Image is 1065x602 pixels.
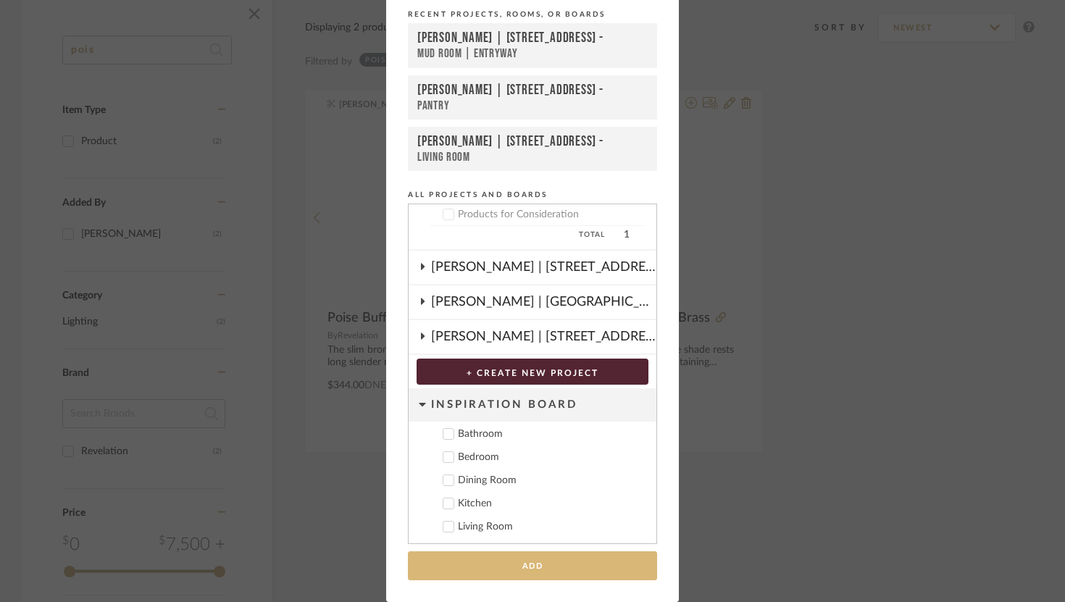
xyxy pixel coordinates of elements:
[408,188,657,201] div: All Projects and Boards
[417,133,648,150] div: [PERSON_NAME] | [STREET_ADDRESS] -
[417,30,648,47] div: [PERSON_NAME] | [STREET_ADDRESS] -
[431,285,656,319] div: [PERSON_NAME] | [GEOGRAPHIC_DATA]
[430,226,605,243] span: Total
[408,551,657,581] button: Add
[458,498,645,510] div: Kitchen
[417,99,648,113] div: Pantry
[609,226,645,243] span: 1
[408,8,657,21] div: Recent Projects, Rooms, or Boards
[417,82,648,99] div: [PERSON_NAME] | [STREET_ADDRESS] -
[458,521,645,533] div: Living Room
[458,475,645,487] div: Dining Room
[458,451,645,464] div: Bedroom
[417,150,648,164] div: Living Room
[431,251,656,284] div: [PERSON_NAME] | [STREET_ADDRESS]
[431,388,656,422] div: Inspiration Board
[458,428,645,440] div: Bathroom
[431,320,656,354] div: [PERSON_NAME] | [STREET_ADDRESS]
[417,46,648,62] div: Mud Room | Entryway
[458,209,645,221] div: Products for Consideration
[417,359,648,385] button: + CREATE NEW PROJECT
